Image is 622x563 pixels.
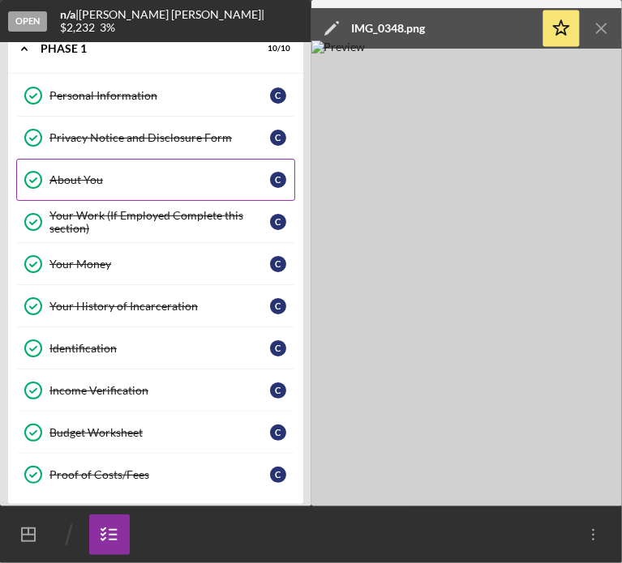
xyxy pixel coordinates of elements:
div: Privacy Notice and Disclosure Form [49,131,270,144]
div: IMG_0348.png [352,22,426,35]
div: Your Money [49,258,270,271]
div: Income Verification [49,384,270,397]
div: Personal Information [49,89,270,102]
div: Budget Worksheet [49,426,270,439]
a: Personal InformationC [16,75,295,117]
div: C [270,298,286,314]
a: Your History of IncarcerationC [16,285,295,327]
div: C [270,214,286,230]
a: Budget WorksheetC [16,412,295,454]
span: $2,232 [60,20,95,34]
div: About You [49,173,270,186]
div: Your Work (If Employed Complete this section) [49,209,270,235]
div: Open [8,11,47,32]
div: C [270,424,286,441]
div: Phase 1 [41,44,251,53]
a: Your Work (If Employed Complete this section)C [16,201,295,243]
div: Your History of Incarceration [49,300,270,313]
b: n/a [60,7,75,21]
a: Privacy Notice and Disclosure FormC [16,117,295,159]
a: Income VerificationC [16,369,295,412]
div: C [270,172,286,188]
div: 10 / 10 [262,44,291,53]
div: C [270,130,286,146]
a: Your MoneyC [16,243,295,285]
div: Proof of Costs/Fees [49,468,270,481]
div: C [270,256,286,272]
a: About YouC [16,159,295,201]
div: C [270,340,286,356]
a: Proof of Costs/FeesC [16,454,295,496]
a: IdentificationC [16,327,295,369]
div: | [60,8,79,21]
div: Identification [49,342,270,355]
div: [PERSON_NAME] [PERSON_NAME] | [79,8,264,21]
div: C [270,382,286,399]
div: C [270,467,286,483]
div: 3 % [100,21,115,34]
div: C [270,87,286,104]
